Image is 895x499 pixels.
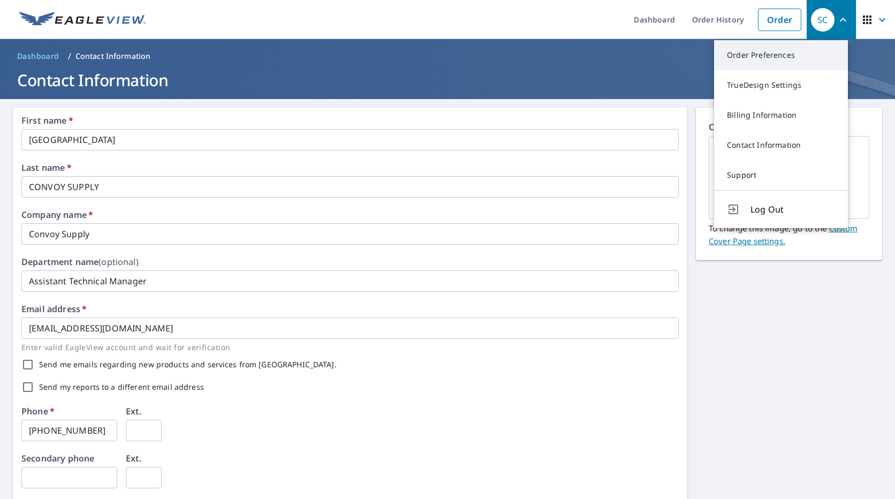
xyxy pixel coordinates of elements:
a: Dashboard [13,48,64,65]
p: Enter valid EagleView account and wait for verification [21,341,671,353]
img: EV Logo [19,12,146,28]
span: Log Out [750,203,835,216]
b: (optional) [98,256,139,268]
button: Log Out [714,190,848,228]
label: Department name [21,258,139,266]
label: Last name [21,163,72,172]
a: Billing Information [714,100,848,130]
label: Phone [21,407,55,415]
label: Company name [21,210,93,219]
label: Send me emails regarding new products and services from [GEOGRAPHIC_DATA]. [39,361,337,368]
p: Company Logo [709,120,869,136]
label: First name [21,116,73,125]
span: Dashboard [17,51,59,62]
label: Email address [21,305,87,313]
label: Ext. [126,407,142,415]
label: Ext. [126,454,142,463]
nav: breadcrumb [13,48,882,65]
img: Convoy.jpg [709,138,869,217]
p: To change this image, go to the [709,219,869,247]
p: Contact Information [75,51,151,62]
a: Contact Information [714,130,848,160]
div: SC [811,8,835,32]
a: TrueDesign Settings [714,70,848,100]
li: / [68,50,71,63]
label: Secondary phone [21,454,94,463]
a: Support [714,160,848,190]
label: Send my reports to a different email address [39,383,204,391]
a: Order [758,9,801,31]
h1: Contact Information [13,69,882,91]
a: Order Preferences [714,40,848,70]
